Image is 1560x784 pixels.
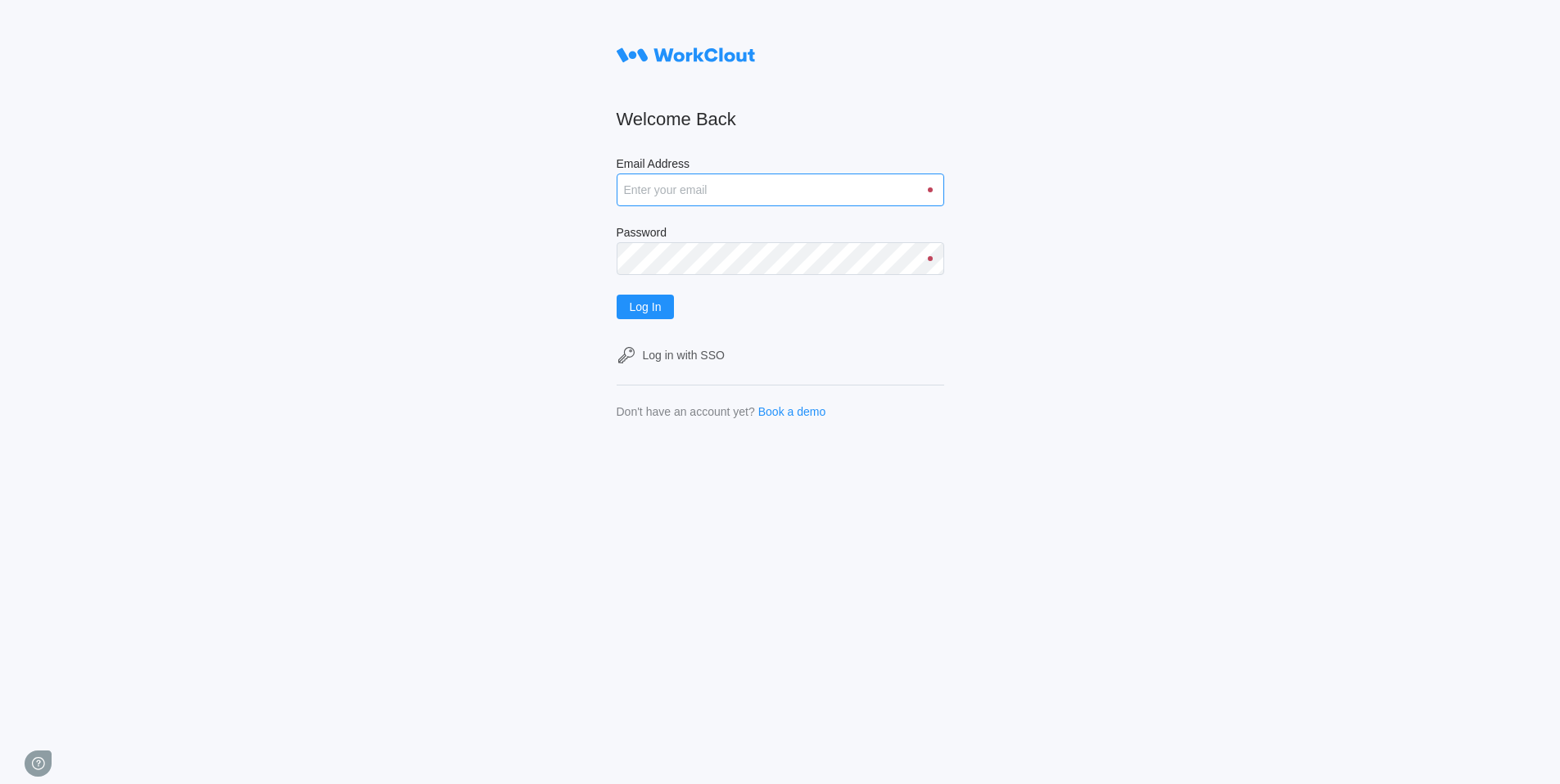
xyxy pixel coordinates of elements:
[617,345,944,365] a: Log in with SSO
[617,295,675,319] button: Log In
[617,405,755,418] div: Don't have an account yet?
[617,108,944,131] h2: Welcome Back
[617,226,944,242] label: Password
[617,157,944,173] label: Email Address
[630,301,662,313] span: Log In
[617,173,944,206] input: Enter your email
[643,349,725,362] div: Log in with SSO
[758,405,826,418] a: Book a demo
